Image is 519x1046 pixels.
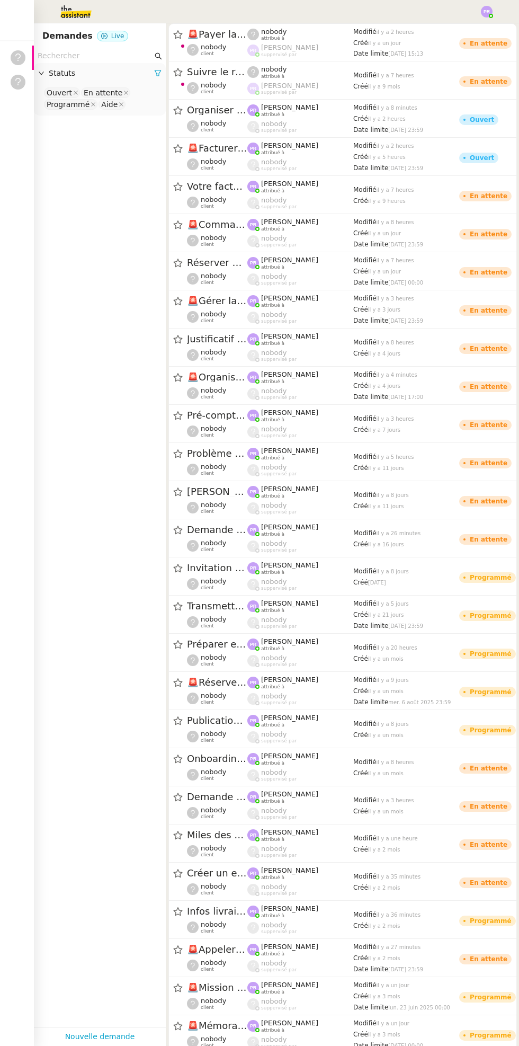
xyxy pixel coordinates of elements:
span: [PERSON_NAME] [261,103,318,111]
span: Statuts [49,67,154,79]
span: Créé [353,579,368,586]
app-user-label: attribué à [247,28,353,41]
div: En attente [470,269,507,276]
span: suppervisé par [261,471,297,477]
span: Gérer la rémunération de fin de stage [187,296,247,306]
span: [DATE] 23:59 [388,623,423,629]
nz-select-item: Aide [99,99,126,110]
app-user-detailed-label: client [187,577,247,591]
span: il y a 2 heures [377,143,414,149]
app-user-label: attribué à [247,485,353,499]
span: attribué à [261,36,284,41]
span: client [201,242,214,247]
span: [DATE] 00:00 [388,280,423,286]
app-user-label: attribué à [247,294,353,308]
span: nobody [201,539,226,547]
span: il y a 8 minutes [377,105,417,111]
span: Invitation mise à jouRdv Dentiste - [DATE] 11am - 12pm (UTC+1) ([EMAIL_ADDRESS][DOMAIN_NAME]) [187,563,247,573]
span: [PERSON_NAME] [261,82,318,90]
span: suppervisé par [261,128,297,134]
span: attribué à [261,341,284,347]
app-user-label: suppervisé par [247,387,353,401]
span: [DATE] [368,580,386,586]
span: [PERSON_NAME] [261,370,318,378]
span: Modifié [353,256,377,264]
span: attribué à [261,112,284,118]
img: svg [247,410,259,421]
div: Programmé [470,613,512,619]
span: il y a 9 heures [368,198,406,204]
app-user-label: suppervisé par [247,234,353,248]
span: attribué à [261,608,284,614]
img: svg [247,181,259,192]
app-user-label: suppervisé par [247,311,353,324]
app-user-detailed-label: client [187,310,247,324]
span: il y a 4 minutes [377,372,417,378]
span: suppervisé par [261,509,297,515]
span: nobody [261,158,287,166]
span: client [201,89,214,95]
div: En attente [470,40,507,47]
div: En attente [470,384,507,390]
span: Créé [353,426,368,433]
span: [PERSON_NAME] [261,599,318,607]
app-user-detailed-label: client [187,43,247,57]
app-user-detailed-label: client [187,157,247,171]
img: svg [247,524,259,536]
span: Organiser l'enlèvement et l'expédition des empreintes [187,105,247,115]
span: client [201,280,214,286]
div: Programmé [47,100,90,109]
span: Date limite [353,126,388,134]
span: [PERSON_NAME] [261,218,318,226]
span: Date limite [353,317,388,324]
span: attribué à [261,455,284,461]
app-user-label: attribué à [247,447,353,460]
span: [PERSON_NAME] [261,141,318,149]
app-user-label: suppervisé par [247,158,353,172]
div: Ouvert [470,117,494,123]
span: [PERSON_NAME] [261,485,318,493]
span: il y a 3 heures [377,296,414,302]
span: client [201,165,214,171]
app-user-label: suppervisé par [247,654,353,668]
span: [DATE] 15:13 [388,51,423,57]
img: svg [247,562,259,574]
div: Aide [101,100,118,109]
span: nobody [261,501,287,509]
span: nobody [201,272,226,280]
span: Payer la facture en urgence [187,30,247,39]
img: svg [247,486,259,498]
app-user-label: attribué à [247,370,353,384]
span: [PERSON_NAME] [261,256,318,264]
div: En attente [470,307,507,314]
app-user-label: suppervisé par [247,616,353,630]
app-user-label: suppervisé par [247,349,353,362]
span: [PERSON_NAME] [261,43,318,51]
span: Justificatif NAVIGO [DATE] [187,334,247,344]
span: nobody [201,234,226,242]
span: nobody [201,119,226,127]
app-user-detailed-label: client [187,615,247,629]
img: svg [247,257,259,269]
span: nobody [261,463,287,471]
span: attribué à [261,150,284,156]
span: 🚨 [187,295,199,306]
img: svg [247,104,259,116]
span: [PERSON_NAME] [261,332,318,340]
app-user-label: attribué à [247,180,353,193]
span: Réserver hôtel pour 4 personnes [187,258,247,268]
span: Modifié [353,104,377,111]
app-user-label: suppervisé par [247,196,353,210]
span: attribué à [261,493,284,499]
span: suppervisé par [261,624,297,630]
img: svg [247,448,259,459]
span: Organiser le buffet pour le pot de départ [187,373,247,382]
span: nobody [201,196,226,203]
app-user-label: attribué à [247,561,353,575]
div: Statuts [34,63,166,84]
img: svg [247,295,259,307]
span: il y a 5 heures [368,154,406,160]
span: attribué à [261,303,284,308]
span: Facturer les relevés joints [187,144,247,153]
img: svg [247,639,259,650]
